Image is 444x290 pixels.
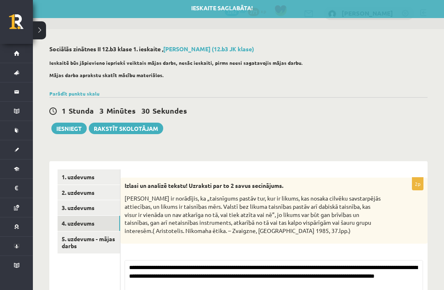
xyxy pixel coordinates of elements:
[141,106,150,115] span: 30
[62,106,66,115] span: 1
[125,182,283,189] strong: Izlasi un analizē tekstu! Uzraksti par to 2 savus secinājums.
[58,200,120,215] a: 3. uzdevums
[9,14,33,35] a: Rīgas 1. Tālmācības vidusskola
[49,72,164,78] strong: Mājas darba aprakstu skatīt mācību materiālos.
[69,106,94,115] span: Stunda
[49,59,303,66] strong: Ieskaitē būs jāpievieno iepriekš veiktais mājas darbs, nesāc ieskaiti, pirms neesi sagatavojis mā...
[58,169,120,185] a: 1. uzdevums
[412,177,423,190] p: 2p
[89,123,163,134] a: Rakstīt skolotājam
[49,90,99,97] a: Parādīt punktu skalu
[49,46,428,53] h2: Sociālās zinātnes II 12.b3 klase 1. ieskaite ,
[58,185,120,200] a: 2. uzdevums
[125,194,382,235] p: [PERSON_NAME] ir norādījis, ka „taisnīgums pastāv tur, kur ir likums, kas nosaka cilvēku savstarp...
[58,231,120,253] a: 5. uzdevums - mājas darbs
[106,106,136,115] span: Minūtes
[99,106,104,115] span: 3
[58,216,120,231] a: 4. uzdevums
[153,106,187,115] span: Sekundes
[51,123,87,134] button: Iesniegt
[163,45,254,53] a: [PERSON_NAME] (12.b3 JK klase)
